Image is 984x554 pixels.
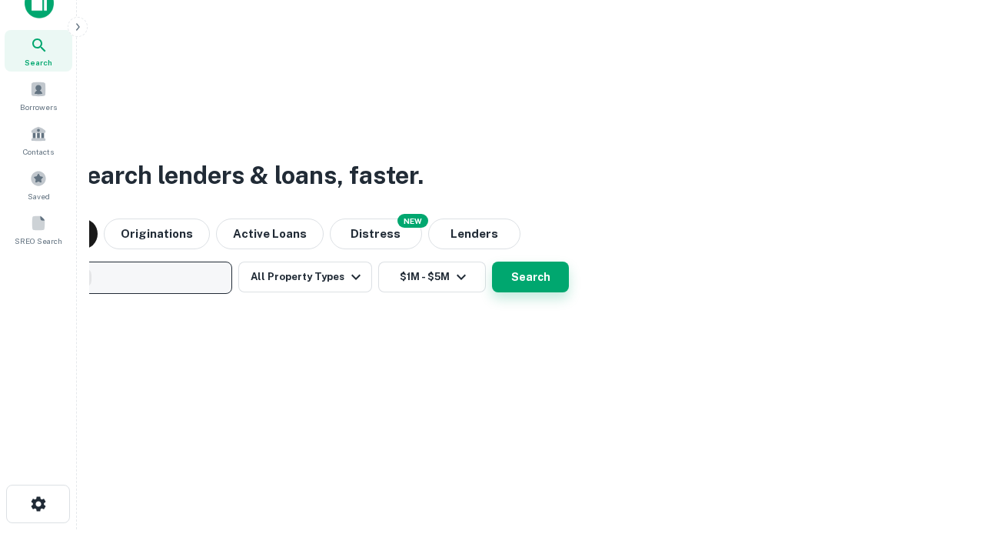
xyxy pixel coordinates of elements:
[907,382,984,456] iframe: Chat Widget
[15,235,62,247] span: SREO Search
[5,119,72,161] a: Contacts
[397,214,428,228] div: NEW
[70,157,424,194] h3: Search lenders & loans, faster.
[378,262,486,292] button: $1M - $5M
[216,219,324,249] button: Active Loans
[20,101,57,113] span: Borrowers
[330,219,422,249] button: Search distressed loans with lien and other non-mortgage details.
[5,75,72,116] a: Borrowers
[5,164,72,205] a: Saved
[25,56,52,68] span: Search
[5,209,72,250] a: SREO Search
[428,219,520,249] button: Lenders
[104,219,210,249] button: Originations
[238,262,372,292] button: All Property Types
[492,262,569,292] button: Search
[23,145,54,158] span: Contacts
[5,30,72,72] a: Search
[28,190,50,202] span: Saved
